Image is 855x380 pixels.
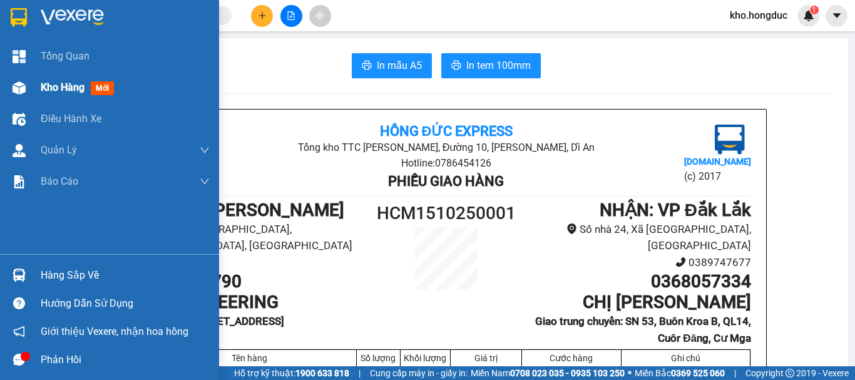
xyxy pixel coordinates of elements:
b: NHẬN : VP Đắk Lắk [600,200,751,220]
div: Cước hàng [525,353,618,363]
span: Hỗ trợ kỹ thuật: [234,366,349,380]
li: Số 88, [GEOGRAPHIC_DATA], [GEOGRAPHIC_DATA], [GEOGRAPHIC_DATA] [141,221,370,254]
span: environment [566,223,577,234]
span: Quản Lý [41,142,77,158]
span: aim [315,11,324,20]
span: | [359,366,361,380]
div: Giá trị [454,353,518,363]
li: 0786454126 [141,254,370,271]
h1: HCM1510250001 [370,200,523,227]
span: printer [451,60,461,72]
span: Giới thiệu Vexere, nhận hoa hồng [41,324,188,339]
span: down [200,145,210,155]
div: Hàng sắp về [41,266,210,285]
span: | [734,366,736,380]
span: question-circle [13,297,25,309]
span: Điều hành xe [41,111,101,126]
b: Phiếu giao hàng [118,80,234,96]
span: Cung cấp máy in - giấy in: [370,366,468,380]
img: logo.jpg [715,125,745,155]
span: copyright [786,369,794,377]
span: notification [13,326,25,337]
span: printer [362,60,372,72]
span: In mẫu A5 [377,58,422,73]
img: warehouse-icon [13,144,26,157]
span: Miền Bắc [635,366,725,380]
button: aim [309,5,331,27]
span: Kho hàng [41,81,84,93]
h1: TL ENGINEERING [141,292,370,313]
span: Miền Nam [471,366,625,380]
span: caret-down [831,10,842,21]
img: warehouse-icon [13,81,26,95]
li: 0389747677 [523,254,751,271]
li: (c) 2017 [684,168,751,184]
button: printerIn tem 100mm [441,53,541,78]
button: plus [251,5,273,27]
h1: 0368057334 [523,271,751,292]
sup: 1 [810,6,819,14]
span: 1 [812,6,816,14]
div: Tên hàng [146,353,353,363]
div: Hướng dẫn sử dụng [41,294,210,313]
b: Hồng Đức Express [380,123,513,139]
b: [DOMAIN_NAME] [684,157,751,167]
b: Phiếu giao hàng [388,173,504,189]
img: icon-new-feature [803,10,814,21]
span: In tem 100mm [466,58,531,73]
img: dashboard-icon [13,50,26,63]
span: mới [91,81,114,95]
img: warehouse-icon [13,113,26,126]
img: warehouse-icon [13,269,26,282]
div: Khối lượng [404,353,447,363]
h1: 0909535790 [141,271,370,292]
li: Số nhà 24, Xã [GEOGRAPHIC_DATA], [GEOGRAPHIC_DATA] [523,221,751,254]
span: ⚪️ [628,371,632,376]
div: Số lượng [360,353,397,363]
img: solution-icon [13,175,26,188]
span: file-add [287,11,295,20]
li: Hotline: 0786454126 [69,62,284,78]
strong: 0369 525 060 [671,368,725,378]
img: logo-vxr [11,8,27,27]
div: Phản hồi [41,351,210,369]
span: Báo cáo [41,173,78,189]
span: kho.hongduc [720,8,797,23]
li: Tổng kho TTC [PERSON_NAME], Đường 10, [PERSON_NAME], Dĩ An [243,140,649,155]
span: down [200,177,210,187]
button: file-add [280,5,302,27]
span: Tổng Quan [41,48,90,64]
img: logo.jpg [16,16,78,78]
li: Tổng kho TTC [PERSON_NAME], Đường 10, [PERSON_NAME], Dĩ An [69,31,284,62]
b: GỬI : VP [PERSON_NAME] [141,200,344,220]
strong: 0708 023 035 - 0935 103 250 [510,368,625,378]
span: phone [675,257,686,267]
strong: 1900 633 818 [295,368,349,378]
li: Hotline: 0786454126 [243,155,649,171]
button: caret-down [826,5,847,27]
b: Giao trung chuyển: SN 53, Buôn Kroa B, QL14, Cuôr Đăng, Cư Mga [535,315,751,344]
button: printerIn mẫu A5 [352,53,432,78]
div: Ghi chú [625,353,747,363]
span: plus [258,11,267,20]
h1: CHỊ [PERSON_NAME] [523,292,751,313]
b: Hồng Đức Express [110,14,243,30]
span: message [13,354,25,366]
